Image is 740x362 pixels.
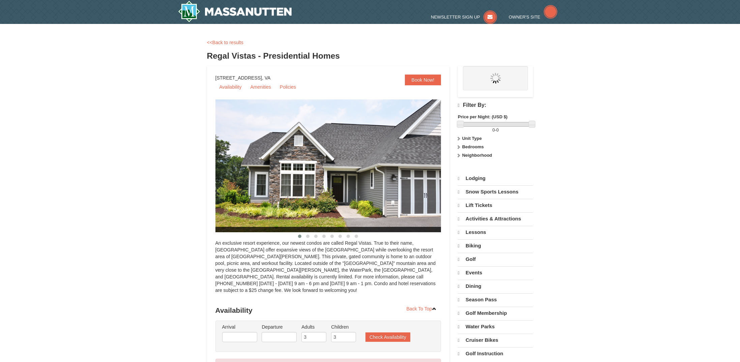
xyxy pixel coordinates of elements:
[490,73,501,84] img: wait.gif
[462,144,484,149] strong: Bedrooms
[246,82,275,92] a: Amenities
[492,127,495,132] span: 0
[458,212,533,225] a: Activities & Attractions
[276,82,300,92] a: Policies
[215,99,458,232] img: 19218991-1-902409a9.jpg
[509,14,557,20] a: Owner's Site
[215,304,441,317] h3: Availability
[458,293,533,306] a: Season Pass
[178,1,292,22] a: Massanutten Resort
[215,240,441,300] div: An exclusive resort experience, our newest condos are called Regal Vistas. True to their name, [G...
[458,102,533,109] h4: Filter By:
[331,324,356,330] label: Children
[462,153,492,158] strong: Neighborhood
[458,239,533,252] a: Biking
[431,14,497,20] a: Newsletter Sign Up
[458,127,533,133] label: -
[462,136,482,141] strong: Unit Type
[458,334,533,346] a: Cruiser Bikes
[458,266,533,279] a: Events
[262,324,297,330] label: Departure
[458,253,533,266] a: Golf
[458,320,533,333] a: Water Parks
[365,332,410,342] button: Check Availability
[207,40,243,45] a: <<Back to results
[458,307,533,320] a: Golf Membership
[222,324,257,330] label: Arrival
[405,74,441,85] a: Book Now!
[458,185,533,198] a: Snow Sports Lessons
[496,127,499,132] span: 0
[402,304,441,314] a: Back To Top
[431,14,480,20] span: Newsletter Sign Up
[215,82,246,92] a: Availability
[458,226,533,239] a: Lessons
[178,1,292,22] img: Massanutten Resort Logo
[458,199,533,212] a: Lift Tickets
[458,172,533,185] a: Lodging
[458,114,507,119] strong: Price per Night: (USD $)
[301,324,326,330] label: Adults
[509,14,540,20] span: Owner's Site
[458,280,533,293] a: Dining
[207,49,533,63] h3: Regal Vistas - Presidential Homes
[458,347,533,360] a: Golf Instruction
